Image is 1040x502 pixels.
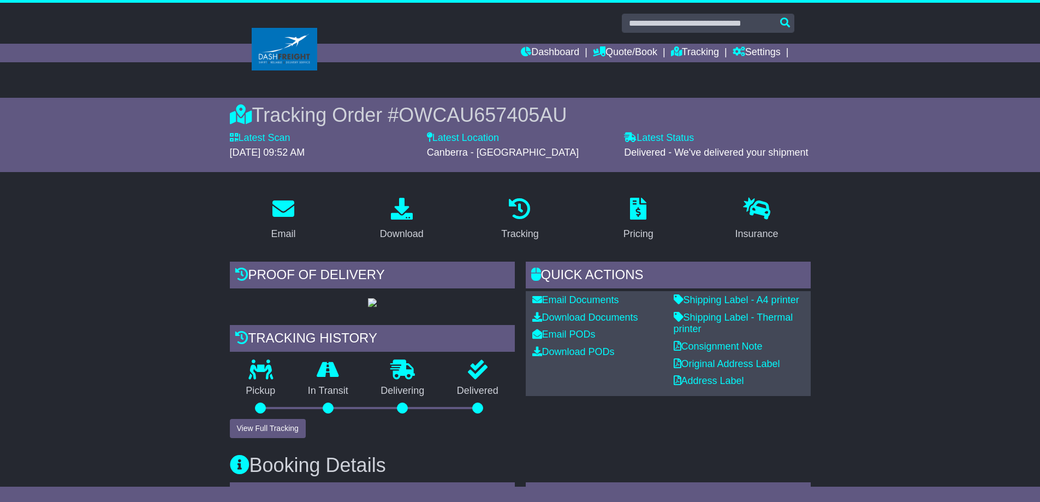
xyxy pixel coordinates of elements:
[671,44,719,62] a: Tracking
[230,262,515,291] div: Proof of Delivery
[674,375,744,386] a: Address Label
[521,44,579,62] a: Dashboard
[532,294,619,305] a: Email Documents
[735,227,778,241] div: Insurance
[399,104,567,126] span: OWCAU657405AU
[526,262,811,291] div: Quick Actions
[373,194,431,245] a: Download
[368,298,377,307] img: GetPodImage
[532,346,615,357] a: Download PODs
[441,385,515,397] p: Delivered
[230,385,292,397] p: Pickup
[532,329,596,340] a: Email PODs
[230,419,306,438] button: View Full Tracking
[271,227,295,241] div: Email
[230,325,515,355] div: Tracking history
[230,132,290,144] label: Latest Scan
[624,132,694,144] label: Latest Status
[264,194,302,245] a: Email
[674,294,799,305] a: Shipping Label - A4 printer
[674,312,793,335] a: Shipping Label - Thermal printer
[292,385,365,397] p: In Transit
[230,147,305,158] span: [DATE] 09:52 AM
[427,147,579,158] span: Canberra - [GEOGRAPHIC_DATA]
[674,341,763,352] a: Consignment Note
[365,385,441,397] p: Delivering
[230,103,811,127] div: Tracking Order #
[593,44,657,62] a: Quote/Book
[728,194,786,245] a: Insurance
[532,312,638,323] a: Download Documents
[230,454,811,476] h3: Booking Details
[624,147,808,158] span: Delivered - We've delivered your shipment
[674,358,780,369] a: Original Address Label
[501,227,538,241] div: Tracking
[733,44,781,62] a: Settings
[616,194,661,245] a: Pricing
[427,132,499,144] label: Latest Location
[494,194,545,245] a: Tracking
[623,227,653,241] div: Pricing
[380,227,424,241] div: Download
